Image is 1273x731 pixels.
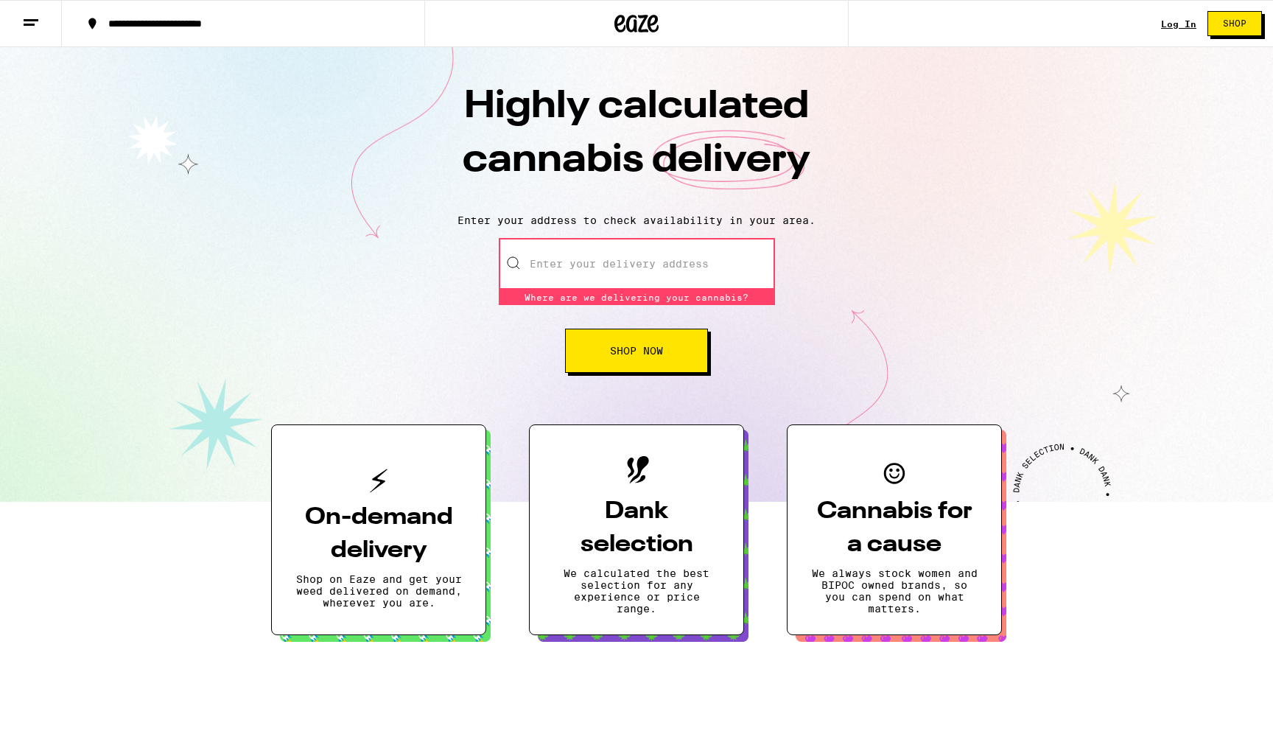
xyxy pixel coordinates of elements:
p: We always stock women and BIPOC owned brands, so you can spend on what matters. [811,567,978,615]
button: Shop Now [565,329,708,373]
input: Enter your delivery address [499,238,775,290]
h3: Dank selection [553,495,720,562]
h3: Cannabis for a cause [811,495,978,562]
span: Shop Now [610,346,663,356]
button: Dank selectionWe calculated the best selection for any experience or price range. [529,424,744,635]
p: Shop on Eaze and get your weed delivered on demand, wherever you are. [295,573,462,609]
a: Log In [1161,19,1196,29]
button: On-demand deliveryShop on Eaze and get your weed delivered on demand, wherever you are. [271,424,486,635]
p: We calculated the best selection for any experience or price range. [553,567,720,615]
button: Cannabis for a causeWe always stock women and BIPOC owned brands, so you can spend on what matters. [787,424,1002,635]
button: Shop [1207,11,1262,36]
div: Where are we delivering your cannabis? [499,290,775,305]
h3: On-demand delivery [295,501,462,567]
span: Shop [1223,19,1246,28]
h1: Highly calculated cannabis delivery [379,80,894,203]
p: Enter your address to check availability in your area. [15,214,1258,226]
a: Shop [1196,11,1273,36]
